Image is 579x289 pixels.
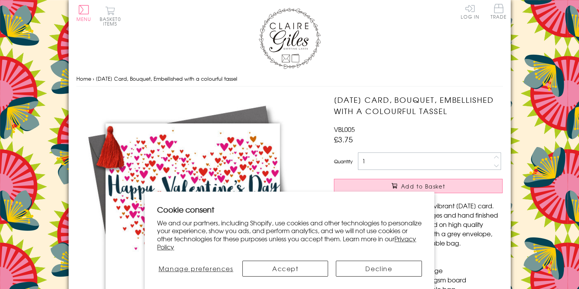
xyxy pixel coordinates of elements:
[401,182,445,190] span: Add to Basket
[334,134,353,145] span: £3.75
[76,71,503,87] nav: breadcrumbs
[491,4,507,21] a: Trade
[334,125,355,134] span: VBL005
[159,264,233,273] span: Manage preferences
[96,75,237,82] span: [DATE] Card, Bouquet, Embellished with a colourful tassel
[157,219,422,251] p: We and our partners, including Shopify, use cookies and other technologies to personalize your ex...
[93,75,94,82] span: ›
[157,234,416,251] a: Privacy Policy
[336,261,422,277] button: Decline
[259,8,321,69] img: Claire Giles Greetings Cards
[242,261,328,277] button: Accept
[100,6,121,26] button: Basket0 items
[76,16,92,22] span: Menu
[157,261,235,277] button: Manage preferences
[491,4,507,19] span: Trade
[334,94,503,117] h1: [DATE] Card, Bouquet, Embellished with a colourful tassel
[76,5,92,21] button: Menu
[103,16,121,27] span: 0 items
[157,204,422,215] h2: Cookie consent
[461,4,479,19] a: Log In
[334,158,353,165] label: Quantity
[334,179,503,193] button: Add to Basket
[76,75,91,82] a: Home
